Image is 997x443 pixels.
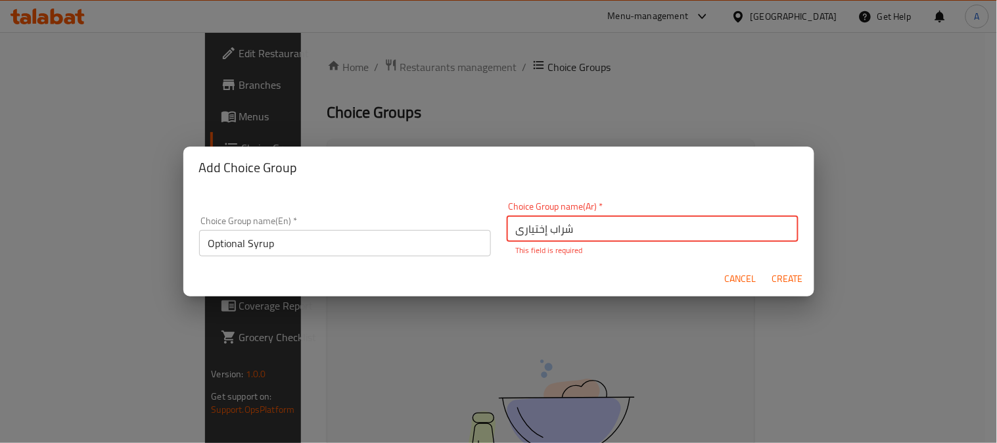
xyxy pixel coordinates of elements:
[199,157,799,178] h2: Add Choice Group
[767,267,809,291] button: Create
[772,271,804,287] span: Create
[516,245,789,256] p: This field is required
[720,267,762,291] button: Cancel
[199,230,491,256] input: Please enter Choice Group name(en)
[507,216,799,242] input: Please enter Choice Group name(ar)
[725,271,756,287] span: Cancel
